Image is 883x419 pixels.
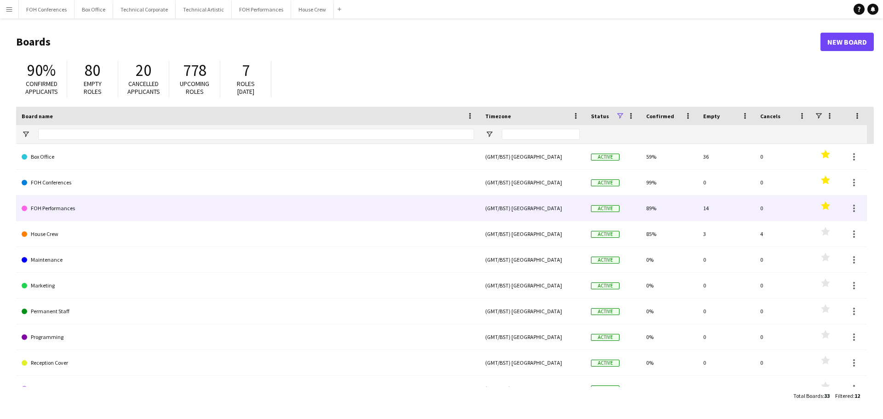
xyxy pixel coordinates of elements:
span: Active [591,179,619,186]
div: (GMT/BST) [GEOGRAPHIC_DATA] [480,376,585,401]
span: Timezone [485,113,511,120]
span: 33 [824,392,830,399]
div: 0% [641,350,698,375]
div: 0 [698,170,755,195]
a: Maintenance [22,247,474,273]
span: Active [591,257,619,264]
span: Active [591,308,619,315]
span: Filtered [835,392,853,399]
span: Status [591,113,609,120]
div: 0 [755,324,812,350]
div: (GMT/BST) [GEOGRAPHIC_DATA] [480,298,585,324]
div: 89% [641,195,698,221]
input: Timezone Filter Input [502,129,580,140]
button: FOH Performances [232,0,291,18]
div: 0 [755,247,812,272]
div: 0 [698,273,755,298]
div: (GMT/BST) [GEOGRAPHIC_DATA] [480,144,585,169]
div: 0% [641,273,698,298]
span: Empty [703,113,720,120]
span: 90% [27,60,56,80]
div: (GMT/BST) [GEOGRAPHIC_DATA] [480,273,585,298]
span: Cancels [760,113,780,120]
div: 97% [641,376,698,401]
div: 85% [641,221,698,247]
span: Active [591,334,619,341]
div: 14 [698,195,755,221]
a: FOH Conferences [22,170,474,195]
span: Upcoming roles [180,80,209,96]
span: 80 [85,60,100,80]
div: (GMT/BST) [GEOGRAPHIC_DATA] [480,221,585,247]
div: 12 [698,376,755,401]
a: New Board [820,33,874,51]
div: 3 [698,221,755,247]
div: 0% [641,298,698,324]
div: 99% [641,170,698,195]
a: Technical Artistic [22,376,474,402]
span: Confirmed applicants [25,80,58,96]
button: Box Office [75,0,113,18]
div: : [835,387,860,405]
a: Marketing [22,273,474,298]
div: (GMT/BST) [GEOGRAPHIC_DATA] [480,170,585,195]
button: Technical Artistic [176,0,232,18]
span: Confirmed [646,113,674,120]
div: (GMT/BST) [GEOGRAPHIC_DATA] [480,247,585,272]
div: 0 [755,195,812,221]
button: Open Filter Menu [22,130,30,138]
span: Cancelled applicants [127,80,160,96]
button: FOH Conferences [19,0,75,18]
a: FOH Performances [22,195,474,221]
a: Programming [22,324,474,350]
div: (GMT/BST) [GEOGRAPHIC_DATA] [480,324,585,350]
span: Active [591,360,619,367]
span: Active [591,154,619,161]
div: : [793,387,830,405]
span: Board name [22,113,53,120]
span: Active [591,385,619,392]
button: House Crew [291,0,334,18]
a: Reception Cover [22,350,474,376]
span: Empty roles [84,80,102,96]
span: 7 [242,60,250,80]
div: 59% [641,144,698,169]
div: 0 [755,273,812,298]
div: 0 [698,247,755,272]
span: Active [591,282,619,289]
div: 0% [641,324,698,350]
h1: Boards [16,35,820,49]
div: 0 [755,298,812,324]
div: 0 [755,144,812,169]
div: 0% [641,247,698,272]
span: 12 [854,392,860,399]
span: Roles [DATE] [237,80,255,96]
a: House Crew [22,221,474,247]
div: 0 [698,350,755,375]
div: 4 [755,221,812,247]
a: Permanent Staff [22,298,474,324]
div: 0 [755,170,812,195]
input: Board name Filter Input [38,129,474,140]
div: 0 [698,324,755,350]
div: (GMT/BST) [GEOGRAPHIC_DATA] [480,195,585,221]
div: (GMT/BST) [GEOGRAPHIC_DATA] [480,350,585,375]
button: Open Filter Menu [485,130,493,138]
div: 12 [755,376,812,401]
button: Technical Corporate [113,0,176,18]
span: Active [591,205,619,212]
span: 20 [136,60,151,80]
a: Box Office [22,144,474,170]
div: 36 [698,144,755,169]
span: Total Boards [793,392,823,399]
div: 0 [698,298,755,324]
span: Active [591,231,619,238]
div: 0 [755,350,812,375]
span: 778 [183,60,206,80]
